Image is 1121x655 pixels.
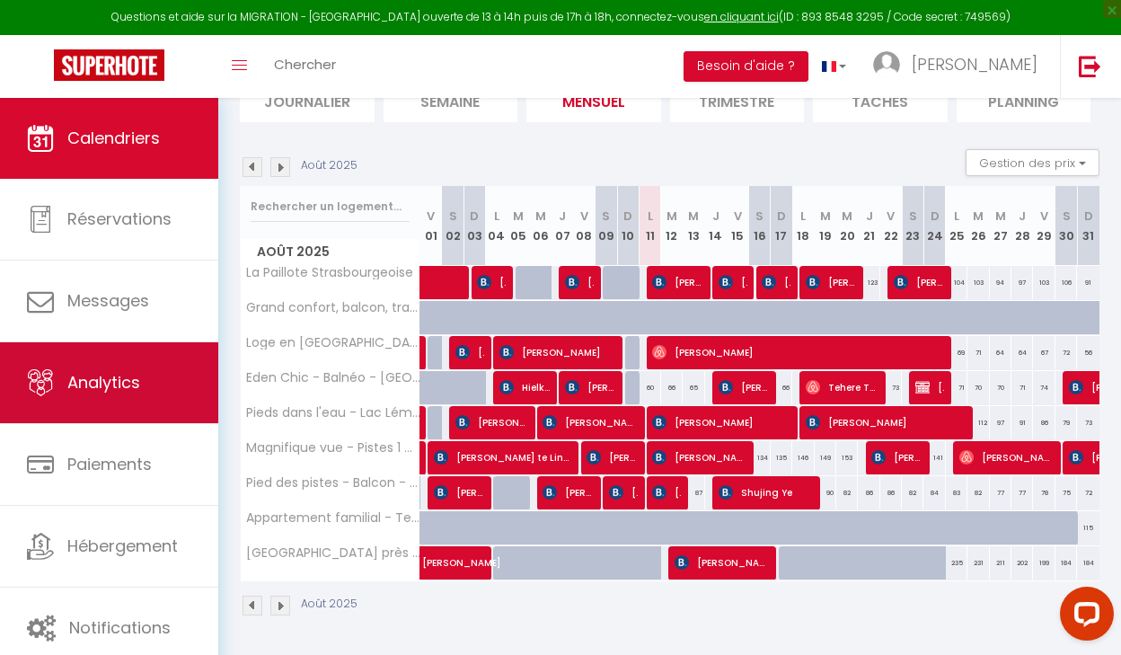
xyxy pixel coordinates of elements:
a: [PERSON_NAME] [413,406,422,440]
div: 65 [683,371,704,404]
li: Semaine [384,78,518,122]
span: [PERSON_NAME] [543,475,593,509]
th: 16 [748,186,770,266]
th: 28 [1011,186,1033,266]
span: Chercher [274,55,336,74]
div: 71 [967,336,989,369]
abbr: V [887,208,895,225]
abbr: D [623,208,632,225]
div: 86 [1033,406,1055,439]
li: Journalier [240,78,375,122]
abbr: M [535,208,546,225]
div: 231 [967,546,989,580]
div: 84 [923,476,945,509]
abbr: S [602,208,610,225]
abbr: J [712,208,719,225]
th: 12 [661,186,683,266]
span: Réservations [67,208,172,230]
div: 73 [1077,406,1099,439]
th: 29 [1033,186,1055,266]
a: [PERSON_NAME] [413,546,435,580]
div: 78 [1033,476,1055,509]
abbr: J [866,208,873,225]
iframe: LiveChat chat widget [1046,580,1121,655]
th: 10 [617,186,639,266]
th: 23 [902,186,923,266]
span: [PERSON_NAME] [652,405,789,439]
span: [GEOGRAPHIC_DATA] près centre et pistes - Garage [243,546,423,560]
span: Calendriers [67,127,160,149]
div: 77 [990,476,1011,509]
span: Magnifique vue - Pistes 1 min - Parking [243,441,423,455]
th: 26 [967,186,989,266]
div: 82 [836,476,858,509]
div: 184 [1055,546,1077,580]
th: 18 [792,186,814,266]
th: 21 [858,186,879,266]
div: 149 [815,441,836,474]
span: [PERSON_NAME] Dal [959,440,1053,474]
div: 64 [1011,336,1033,369]
div: 67 [1033,336,1055,369]
span: [PERSON_NAME] [894,265,944,299]
span: [PERSON_NAME] [652,440,746,474]
abbr: M [666,208,677,225]
abbr: L [494,208,499,225]
abbr: J [1019,208,1026,225]
abbr: M [842,208,852,225]
abbr: M [973,208,984,225]
span: [PERSON_NAME] [565,265,594,299]
span: [PERSON_NAME] [543,405,636,439]
div: 73 [880,371,902,404]
abbr: D [777,208,786,225]
div: 87 [683,476,704,509]
th: 02 [442,186,463,266]
li: Trimestre [670,78,805,122]
th: 09 [596,186,617,266]
th: 31 [1077,186,1099,266]
span: [PERSON_NAME] [499,335,614,369]
th: 14 [705,186,727,266]
img: Super Booking [54,49,164,81]
div: 153 [836,441,858,474]
th: 22 [880,186,902,266]
span: Appartement familial - Terrasse - Garage - Wifi [243,511,423,525]
abbr: D [931,208,940,225]
p: Août 2025 [301,157,357,174]
div: 71 [946,371,967,404]
span: [PERSON_NAME] [871,440,922,474]
th: 05 [508,186,529,266]
div: 97 [1011,266,1033,299]
div: 123 [858,266,879,299]
img: ... [873,51,900,78]
a: ... [PERSON_NAME] [860,35,1060,98]
div: 75 [1055,476,1077,509]
th: 07 [552,186,573,266]
div: 82 [967,476,989,509]
div: 69 [946,336,967,369]
span: Loge en [GEOGRAPHIC_DATA] - Proche centre et autoroute [243,336,423,350]
span: [PERSON_NAME] [806,405,964,439]
th: 08 [573,186,595,266]
div: 94 [990,266,1011,299]
span: La Paillote Strasbourgeoise [243,266,413,279]
abbr: S [909,208,917,225]
th: 20 [836,186,858,266]
span: Hébergement [67,535,178,557]
div: 141 [923,441,945,474]
li: Tâches [813,78,948,122]
div: 72 [1077,476,1099,509]
a: en cliquant ici [704,9,779,24]
th: 30 [1055,186,1077,266]
th: 04 [486,186,508,266]
span: [PERSON_NAME] [PERSON_NAME] [806,265,856,299]
span: Août 2025 [241,239,419,265]
div: 135 [771,441,792,474]
abbr: D [470,208,479,225]
span: [PERSON_NAME] [PERSON_NAME] [477,265,506,299]
span: Notifications [69,616,171,639]
span: [PERSON_NAME] [PERSON_NAME] [652,475,681,509]
button: Gestion des prix [966,149,1099,176]
abbr: L [954,208,959,225]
